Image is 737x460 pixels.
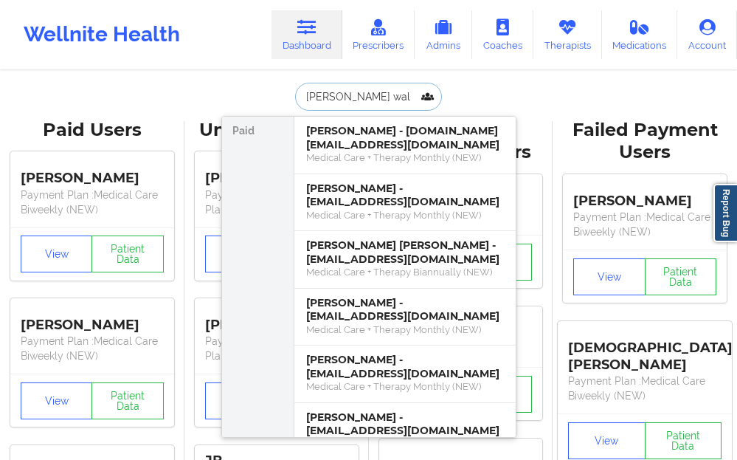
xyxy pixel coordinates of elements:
button: View [573,258,645,295]
div: [PERSON_NAME] [21,306,164,334]
p: Payment Plan : Unmatched Plan [205,188,348,217]
div: [DEMOGRAPHIC_DATA][PERSON_NAME] [568,329,722,374]
button: View [568,422,645,459]
a: Admins [415,10,472,59]
button: Patient Data [91,236,163,272]
button: Patient Data [645,422,722,459]
p: Payment Plan : Medical Care Biweekly (NEW) [21,334,164,363]
button: View [205,382,277,419]
div: [PERSON_NAME] - [DOMAIN_NAME][EMAIL_ADDRESS][DOMAIN_NAME] [306,124,504,151]
button: View [21,382,92,419]
button: View [205,236,277,272]
div: [PERSON_NAME] - [EMAIL_ADDRESS][DOMAIN_NAME] [306,182,504,209]
button: View [21,236,92,272]
div: [PERSON_NAME] [205,306,348,334]
a: Medications [602,10,678,59]
div: [PERSON_NAME] [205,159,348,188]
div: Unverified Users [195,119,359,142]
button: Patient Data [91,382,163,419]
a: Report Bug [713,184,737,242]
button: Patient Data [645,258,716,295]
div: [PERSON_NAME] [PERSON_NAME] - [EMAIL_ADDRESS][DOMAIN_NAME] [306,238,504,266]
div: Medical Care + Therapy Monthly (NEW) [306,151,504,164]
p: Payment Plan : Medical Care Biweekly (NEW) [568,374,722,403]
a: Therapists [533,10,602,59]
div: Medical Care + Therapy Monthly (NEW) [306,380,504,393]
div: Medical Care + Therapy Monthly (NEW) [306,323,504,336]
a: Dashboard [271,10,342,59]
div: [PERSON_NAME] - [EMAIL_ADDRESS][DOMAIN_NAME] [306,296,504,323]
div: Paid Users [10,119,174,142]
div: [PERSON_NAME] [21,159,164,188]
div: [PERSON_NAME] - [EMAIL_ADDRESS][DOMAIN_NAME] [306,353,504,380]
div: [PERSON_NAME] [573,182,716,210]
a: Account [677,10,737,59]
div: Failed Payment Users [563,119,727,165]
p: Payment Plan : Medical Care Biweekly (NEW) [21,188,164,217]
p: Payment Plan : Medical Care Biweekly (NEW) [573,210,716,239]
a: Prescribers [342,10,415,59]
div: Medical Care + Therapy Monthly (NEW) [306,209,504,222]
div: [PERSON_NAME] - [EMAIL_ADDRESS][DOMAIN_NAME] [306,411,504,438]
p: Payment Plan : Unmatched Plan [205,334,348,363]
div: Medical Care + Therapy Biannually (NEW) [306,266,504,278]
a: Coaches [472,10,533,59]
